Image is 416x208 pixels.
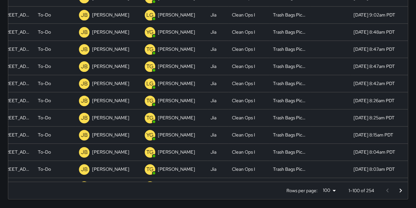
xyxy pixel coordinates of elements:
[38,114,51,121] p: To-Do
[38,149,51,155] p: To-Do
[146,45,154,53] p: TG
[38,97,51,104] p: To-Do
[38,63,51,70] p: To-Do
[81,11,88,19] p: JB
[92,97,129,104] p: [PERSON_NAME]
[81,97,88,105] p: JB
[354,114,395,121] div: 9/1/2025, 8:25am PDT
[273,166,307,172] div: Trash Bags Pickup
[210,97,216,104] div: Jia
[146,63,154,71] p: TG
[320,186,338,195] div: 100
[354,80,395,87] div: 9/1/2025, 8:42am PDT
[146,97,154,105] p: TG
[38,29,51,35] p: To-Do
[210,46,216,52] div: Jia
[92,46,129,52] p: [PERSON_NAME]
[354,12,395,18] div: 9/1/2025, 9:02am PDT
[158,80,195,87] p: [PERSON_NAME]
[232,80,255,87] div: Clean Ops I
[354,132,393,138] div: 9/1/2025, 8:15am PDT
[158,46,195,52] p: [PERSON_NAME]
[354,97,395,104] div: 9/1/2025, 8:26am PDT
[232,46,255,52] div: Clean Ops I
[81,131,88,139] p: JB
[38,46,51,52] p: To-Do
[92,166,129,172] p: [PERSON_NAME]
[158,97,195,104] p: [PERSON_NAME]
[158,132,195,138] p: [PERSON_NAME]
[273,132,307,138] div: Trash Bags Pickup
[81,148,88,156] p: JB
[273,149,307,155] div: Trash Bags Pickup
[273,46,307,52] div: Trash Bags Pickup
[81,114,88,122] p: JB
[354,149,395,155] div: 9/1/2025, 8:04am PDT
[158,114,195,121] p: [PERSON_NAME]
[38,166,51,172] p: To-Do
[232,149,255,155] div: Clean Ops I
[210,114,216,121] div: Jia
[232,29,255,35] div: Clean Ops I
[81,80,88,88] p: JB
[394,184,407,197] button: Go to next page
[232,132,255,138] div: Clean Ops I
[210,63,216,70] div: Jia
[146,114,154,122] p: TG
[146,165,154,173] p: TG
[146,11,154,19] p: LG
[273,97,307,104] div: Trash Bags Pickup
[146,80,154,88] p: LG
[158,29,195,35] p: [PERSON_NAME]
[349,187,374,194] p: 1–100 of 254
[232,97,255,104] div: Clean Ops I
[354,29,395,35] div: 9/1/2025, 8:48am PDT
[158,12,195,18] p: [PERSON_NAME]
[92,29,129,35] p: [PERSON_NAME]
[158,63,195,70] p: [PERSON_NAME]
[158,149,195,155] p: [PERSON_NAME]
[273,12,307,18] div: Trash Bags Pickup
[354,63,395,70] div: 9/1/2025, 8:47am PDT
[273,29,307,35] div: Trash Bags Pickup
[210,80,216,87] div: Jia
[146,148,154,156] p: TG
[92,132,129,138] p: [PERSON_NAME]
[92,114,129,121] p: [PERSON_NAME]
[92,80,129,87] p: [PERSON_NAME]
[81,28,88,36] p: JB
[146,131,154,139] p: YG
[232,166,255,172] div: Clean Ops I
[146,28,154,36] p: YG
[286,187,318,194] p: Rows per page:
[210,132,216,138] div: Jia
[232,114,255,121] div: Clean Ops I
[38,80,51,87] p: To-Do
[273,63,307,70] div: Trash Bags Pickup
[158,166,195,172] p: [PERSON_NAME]
[210,29,216,35] div: Jia
[38,12,51,18] p: To-Do
[273,114,307,121] div: Trash Bags Pickup
[232,12,255,18] div: Clean Ops I
[92,12,129,18] p: [PERSON_NAME]
[92,149,129,155] p: [PERSON_NAME]
[81,165,88,173] p: JB
[81,45,88,53] p: JB
[232,63,255,70] div: Clean Ops I
[210,166,216,172] div: Jia
[92,63,129,70] p: [PERSON_NAME]
[273,80,307,87] div: Trash Bags Pickup
[81,63,88,71] p: JB
[38,132,51,138] p: To-Do
[354,46,395,52] div: 9/1/2025, 8:47am PDT
[354,166,395,172] div: 9/1/2025, 8:03am PDT
[210,149,216,155] div: Jia
[210,12,216,18] div: Jia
